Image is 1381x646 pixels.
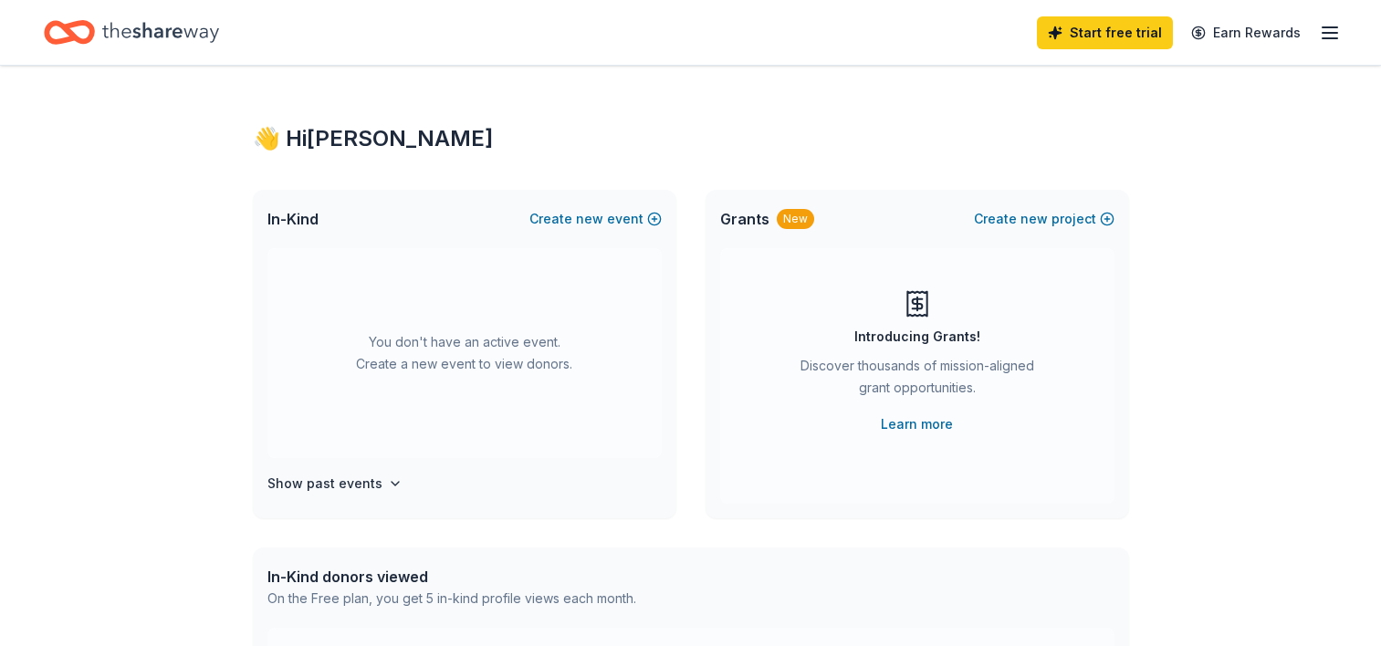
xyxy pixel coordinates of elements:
[974,208,1114,230] button: Createnewproject
[44,11,219,54] a: Home
[576,208,603,230] span: new
[777,209,814,229] div: New
[793,355,1041,406] div: Discover thousands of mission-aligned grant opportunities.
[267,473,382,495] h4: Show past events
[1180,16,1312,49] a: Earn Rewards
[267,566,636,588] div: In-Kind donors viewed
[854,326,980,348] div: Introducing Grants!
[267,588,636,610] div: On the Free plan, you get 5 in-kind profile views each month.
[720,208,769,230] span: Grants
[529,208,662,230] button: Createnewevent
[1020,208,1048,230] span: new
[267,208,319,230] span: In-Kind
[253,124,1129,153] div: 👋 Hi [PERSON_NAME]
[267,473,403,495] button: Show past events
[1037,16,1173,49] a: Start free trial
[267,248,662,458] div: You don't have an active event. Create a new event to view donors.
[881,413,953,435] a: Learn more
